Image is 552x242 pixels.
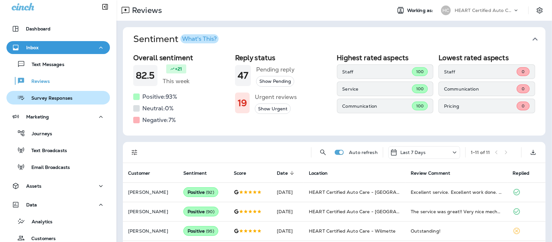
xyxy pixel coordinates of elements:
div: The service was great!! Very nice mechanics the work was done in a timely manner. I will be back ... [411,208,502,215]
div: SentimentWhat's This? [123,51,546,136]
button: Assets [6,180,110,192]
p: Marketing [26,114,49,119]
h5: Neutral: 0 % [142,103,174,114]
td: [DATE] [272,182,304,202]
p: Email Broadcasts [25,165,70,171]
button: Survey Responses [6,91,110,104]
span: 0 [522,69,525,74]
button: Filters [128,146,141,159]
p: Last 7 Days [400,150,426,155]
div: Outstanding! [411,228,502,234]
span: 100 [416,103,424,109]
button: Reviews [6,74,110,88]
span: Customer [128,170,158,176]
td: [DATE] [272,202,304,221]
span: 100 [416,86,424,92]
span: Date [277,170,296,176]
button: Analytics [6,214,110,228]
h1: Sentiment [133,34,219,45]
span: Review Comment [411,170,459,176]
div: Excellent service. Excellent work done. Very reasonably priced. Absolutely my go to place for aut... [411,189,502,195]
button: Journeys [6,126,110,140]
p: Dashboard [26,26,50,31]
p: Text Broadcasts [25,148,67,154]
p: HEART Certified Auto Care [455,8,513,13]
button: Email Broadcasts [6,160,110,174]
span: Score [234,170,255,176]
p: Data [26,202,37,207]
button: Data [6,198,110,211]
span: 0 [522,86,525,92]
p: Reviews [25,79,50,85]
div: 1 - 11 of 11 [471,150,490,155]
p: +21 [175,66,182,72]
span: Date [277,170,288,176]
button: Export as CSV [527,146,540,159]
h2: Reply status [235,54,332,62]
button: Marketing [6,110,110,123]
div: Positive [183,226,218,236]
span: Working as: [407,8,435,13]
button: Inbox [6,41,110,54]
p: Pricing [444,104,517,109]
p: Text Messages [25,62,64,68]
span: HEART Certified Auto Care - Wilmette [309,228,395,234]
h1: 19 [238,98,247,108]
h2: Highest rated aspects [337,54,434,62]
p: Communication [444,86,517,92]
button: Settings [534,5,546,16]
span: Replied [513,170,538,176]
h5: Urgent reviews [255,92,297,102]
p: Journeys [25,131,52,137]
button: SentimentWhat's This? [128,27,551,51]
p: [PERSON_NAME] [128,209,173,214]
span: Score [234,170,246,176]
p: Inbox [26,45,38,50]
span: Location [309,170,328,176]
p: [PERSON_NAME] [128,228,173,234]
h5: Pending reply [256,64,295,75]
span: Sentiment [183,170,215,176]
button: Show Urgent [255,104,291,114]
span: Customer [128,170,150,176]
button: Search Reviews [317,146,330,159]
h2: Overall sentiment [133,54,230,62]
button: Text Messages [6,57,110,71]
h1: 47 [238,70,248,81]
p: Staff [342,69,412,74]
span: ( 92 ) [206,190,214,195]
p: Communication [342,104,412,109]
span: 0 [522,103,525,109]
div: Positive [183,207,219,216]
p: Auto refresh [349,150,378,155]
p: Analytics [25,219,52,225]
h5: This week [163,76,190,86]
td: [DATE] [272,221,304,241]
h1: 82.5 [136,70,155,81]
span: HEART Certified Auto Care - [GEOGRAPHIC_DATA] [309,189,425,195]
p: Survey Responses [25,95,72,102]
span: Location [309,170,336,176]
span: 100 [416,69,424,74]
span: Sentiment [183,170,207,176]
span: Replied [513,170,530,176]
p: Reviews [129,5,162,15]
button: Text Broadcasts [6,143,110,157]
p: Assets [26,183,41,189]
p: Staff [444,69,517,74]
h5: Negative: 7 % [142,115,176,125]
p: Service [342,86,412,92]
span: HEART Certified Auto Care - [GEOGRAPHIC_DATA] [309,209,425,214]
span: Review Comment [411,170,450,176]
button: What's This? [180,34,219,43]
div: HC [441,5,451,15]
h5: Positive: 93 % [142,92,177,102]
button: Show Pending [256,76,294,87]
div: What's This? [182,36,217,42]
button: Dashboard [6,22,110,35]
span: ( 90 ) [206,209,214,214]
span: ( 95 ) [206,228,214,234]
div: Positive [183,187,218,197]
p: Customers [25,236,56,242]
h2: Lowest rated aspects [438,54,535,62]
